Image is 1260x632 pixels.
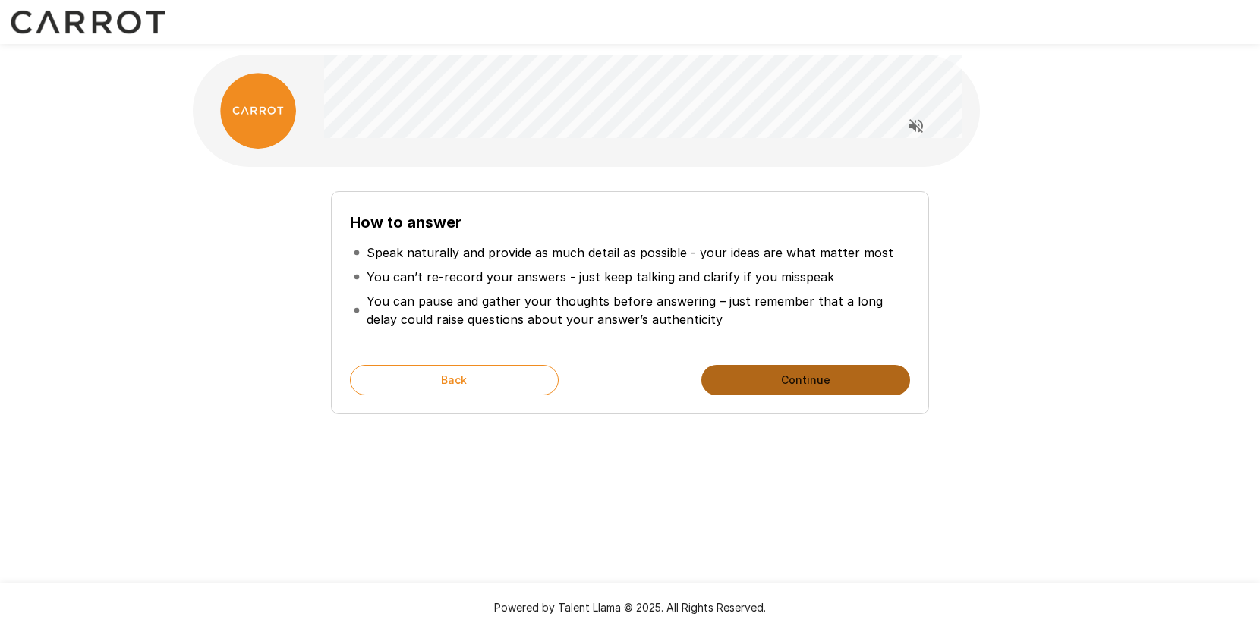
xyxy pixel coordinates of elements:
p: You can pause and gather your thoughts before answering – just remember that a long delay could r... [367,292,907,329]
p: Powered by Talent Llama © 2025. All Rights Reserved. [18,600,1242,615]
p: Speak naturally and provide as much detail as possible - your ideas are what matter most [367,244,893,262]
button: Read questions aloud [901,111,931,141]
img: carrot_logo.png [220,73,296,149]
b: How to answer [350,213,461,231]
button: Back [350,365,559,395]
button: Continue [701,365,910,395]
p: You can’t re-record your answers - just keep talking and clarify if you misspeak [367,268,834,286]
